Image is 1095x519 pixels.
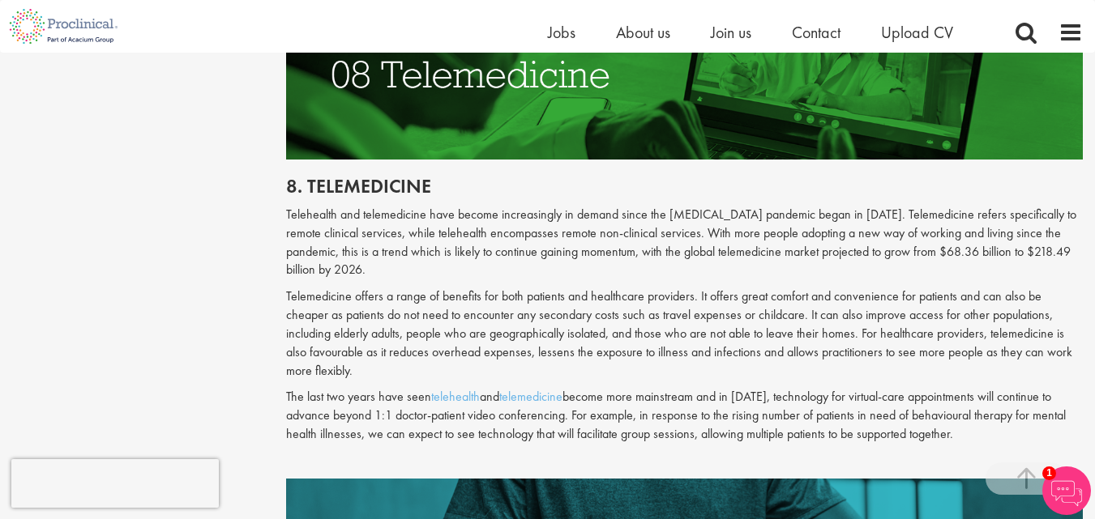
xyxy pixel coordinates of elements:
p: Telemedicine offers a range of benefits for both patients and healthcare providers. It offers gre... [286,287,1083,380]
p: Telehealth and telemedicine have become increasingly in demand since the [MEDICAL_DATA] pandemic ... [286,206,1083,279]
img: Chatbot [1042,466,1091,515]
a: About us [616,22,670,43]
p: The last two years have seen and become more mainstream and in [DATE], technology for virtual-car... [286,388,1083,444]
a: Contact [792,22,840,43]
span: 1 [1042,466,1056,480]
a: Jobs [548,22,575,43]
h2: 8. Telemedicine [286,176,1083,197]
a: telehealth [431,388,480,405]
iframe: reCAPTCHA [11,459,219,508]
a: Upload CV [881,22,953,43]
a: telemedicine [499,388,562,405]
a: Join us [711,22,751,43]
